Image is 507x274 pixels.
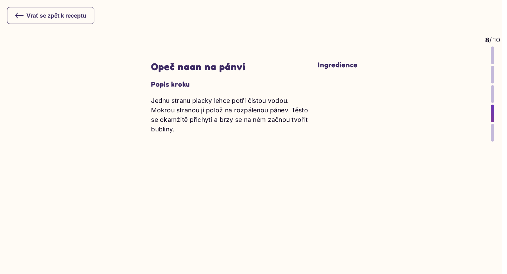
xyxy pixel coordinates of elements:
[318,61,478,69] h3: Ingredience
[485,36,489,44] span: 8
[151,96,311,134] p: Jednu stranu placky lehce potři čistou vodou. Mokrou stranou ji polož na rozpálenou pánev. Těsto ...
[485,35,500,45] p: / 10
[15,11,86,20] div: Vrať se zpět k receptu
[151,61,311,73] h2: Opeč naan na pánvi
[151,80,311,89] h3: Popis kroku
[7,7,94,24] button: Vrať se zpět k receptu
